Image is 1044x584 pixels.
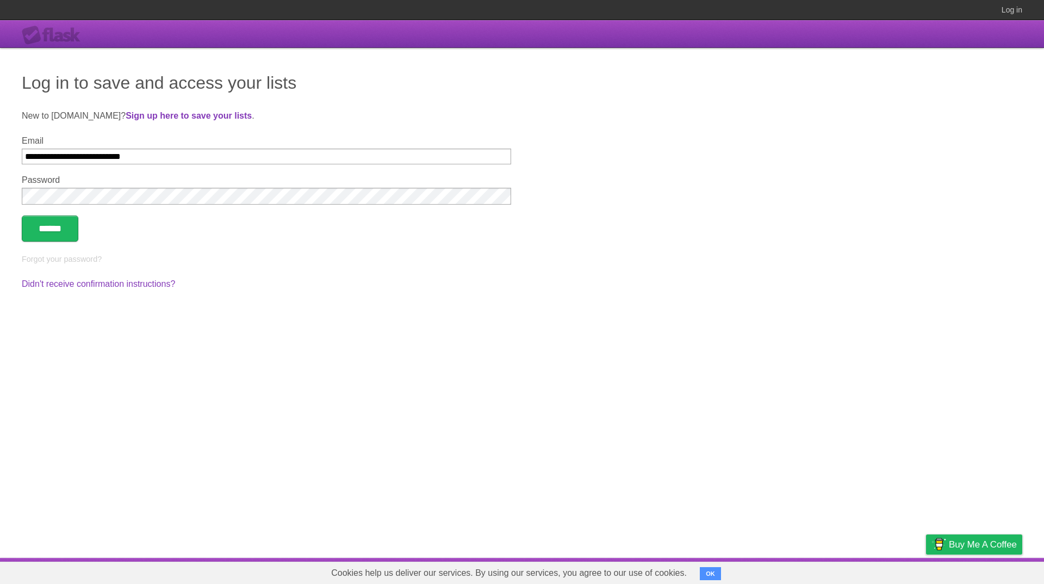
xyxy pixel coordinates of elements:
[926,534,1022,555] a: Buy me a coffee
[320,562,698,584] span: Cookies help us deliver our services. By using our services, you agree to our use of cookies.
[912,561,940,581] a: Privacy
[954,561,1022,581] a: Suggest a feature
[781,561,804,581] a: About
[931,535,946,554] img: Buy me a coffee
[22,279,175,288] a: Didn't receive confirmation instructions?
[22,175,511,185] label: Password
[875,561,899,581] a: Terms
[22,255,102,263] a: Forgot your password?
[22,70,1022,96] h1: Log in to save and access your lists
[22,26,87,45] div: Flask
[817,561,861,581] a: Developers
[22,109,1022,122] p: New to [DOMAIN_NAME]? .
[126,111,252,120] a: Sign up here to save your lists
[949,535,1017,554] span: Buy me a coffee
[22,136,511,146] label: Email
[700,567,721,580] button: OK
